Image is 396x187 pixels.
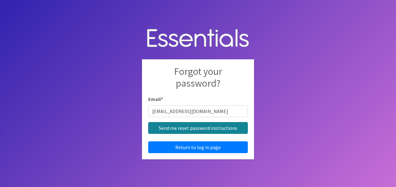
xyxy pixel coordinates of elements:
[161,96,163,102] abbr: required
[148,141,248,153] a: Return to log in page
[142,23,254,55] img: Human Essentials
[148,122,248,134] input: Send me reset password instructions
[148,66,248,96] h2: Forgot your password?
[148,95,163,103] label: Email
